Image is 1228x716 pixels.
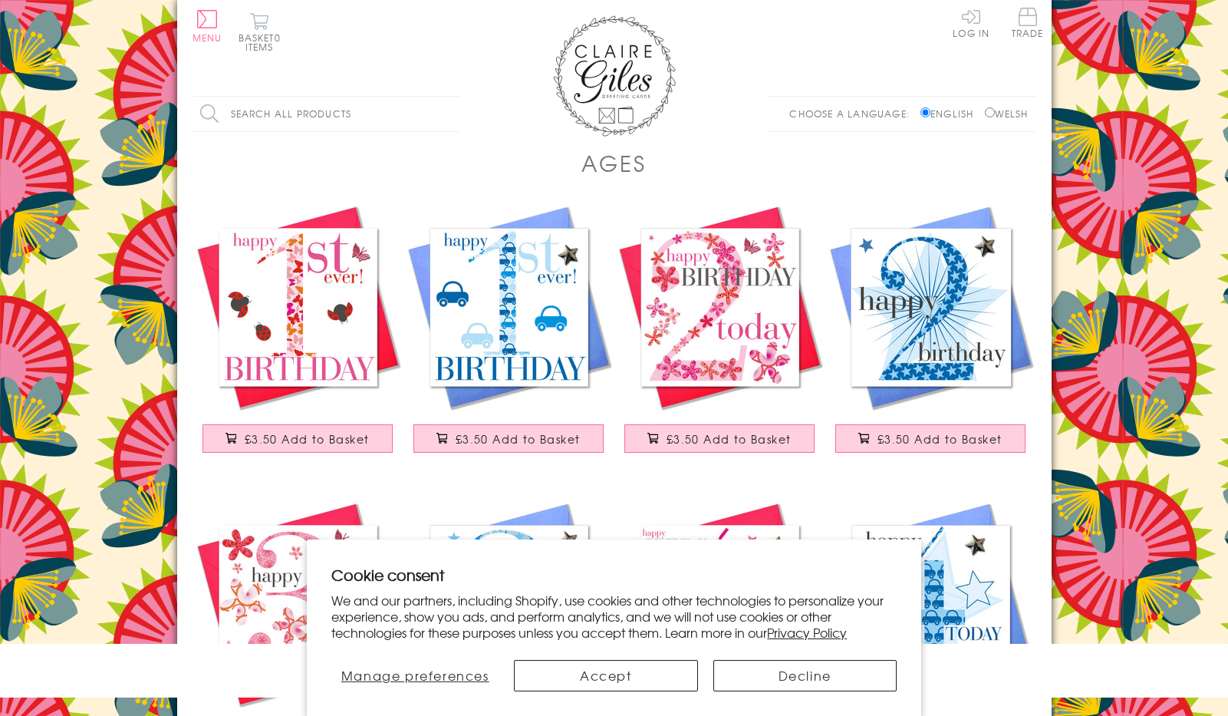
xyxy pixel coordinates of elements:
button: Basket0 items [239,12,281,51]
input: English [920,107,930,117]
a: Birthday Card, Age 2 Girl Pink 2nd Birthday, Embellished with a fabric butterfly £3.50 Add to Basket [614,202,825,468]
button: £3.50 Add to Basket [413,424,604,453]
p: We and our partners, including Shopify, use cookies and other technologies to personalize your ex... [331,592,897,640]
button: £3.50 Add to Basket [835,424,1026,453]
img: Birthday Card, Boy Blue, Happy 2nd Birthday, Embellished with a padded star [825,202,1036,413]
a: Trade [1012,8,1044,41]
img: Birthday Card, Age 3 Girl Pink, Embellished with a fabric butterfly [193,499,403,710]
a: Birthday Card, Boy Blue, Happy 2nd Birthday, Embellished with a padded star £3.50 Add to Basket [825,202,1036,468]
img: Birthday Card, Age 1 Blue Boy, 1st Birthday, Embellished with a padded star [403,202,614,413]
a: Birthday Card, Age 1 Girl Pink 1st Birthday, Embellished with a fabric butterfly £3.50 Add to Basket [193,202,403,468]
input: Welsh [985,107,995,117]
span: £3.50 Add to Basket [667,431,792,447]
label: English [920,107,981,120]
img: Claire Giles Greetings Cards [553,15,676,137]
span: Manage preferences [341,666,489,685]
a: Privacy Policy [767,623,847,642]
span: £3.50 Add to Basket [456,431,581,447]
input: Search all products [193,97,461,131]
img: Birthday Card, Age 2 Girl Pink 2nd Birthday, Embellished with a fabric butterfly [614,202,825,413]
a: Log In [953,8,989,38]
button: Accept [514,660,697,691]
span: £3.50 Add to Basket [877,431,1002,447]
a: Birthday Card, Age 1 Blue Boy, 1st Birthday, Embellished with a padded star £3.50 Add to Basket [403,202,614,468]
span: Menu [193,31,222,45]
span: £3.50 Add to Basket [245,431,370,447]
h1: AGES [581,147,646,179]
label: Welsh [985,107,1029,120]
img: Birthday Card, Age 1 Girl Pink 1st Birthday, Embellished with a fabric butterfly [193,202,403,413]
button: Manage preferences [331,660,499,691]
span: 0 items [245,31,281,54]
img: Birthday Card, Age 4 Girl, Pink, Embellished with a padded star [614,499,825,710]
button: Decline [713,660,897,691]
img: Birthday Card, Age 4 Boy Blue, Embellished with a padded star [825,499,1036,710]
button: Menu [193,10,222,42]
span: Trade [1012,8,1044,38]
button: £3.50 Add to Basket [624,424,815,453]
input: Search [446,97,461,131]
p: Choose a language: [789,107,917,120]
button: £3.50 Add to Basket [202,424,393,453]
img: Birthday Card, Age 3 Boy, Happy 3rd Birthday, Embellished with a padded star [403,499,614,710]
h2: Cookie consent [331,564,897,586]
